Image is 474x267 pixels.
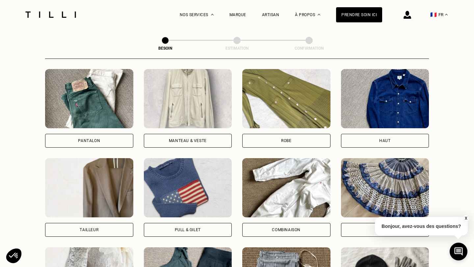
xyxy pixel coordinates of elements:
[80,228,98,232] div: Tailleur
[204,46,270,51] div: Estimation
[404,11,411,19] img: icône connexion
[45,69,133,128] img: Tilli retouche votre Pantalon
[211,14,214,15] img: Menu déroulant
[341,69,429,128] img: Tilli retouche votre Haut
[262,12,279,17] a: Artisan
[445,14,448,15] img: menu déroulant
[430,12,437,18] span: 🇫🇷
[281,139,291,143] div: Robe
[336,7,382,22] a: Prendre soin ici
[462,215,469,222] button: X
[229,12,246,17] a: Marque
[272,228,301,232] div: Combinaison
[144,69,232,128] img: Tilli retouche votre Manteau & Veste
[375,217,468,235] p: Bonjour, avez-vous des questions?
[144,158,232,217] img: Tilli retouche votre Pull & gilet
[169,139,207,143] div: Manteau & Veste
[276,46,342,51] div: Confirmation
[242,158,330,217] img: Tilli retouche votre Combinaison
[78,139,100,143] div: Pantalon
[341,158,429,217] img: Tilli retouche votre Jupe
[132,46,198,51] div: Besoin
[318,14,320,15] img: Menu déroulant à propos
[379,139,390,143] div: Haut
[175,228,201,232] div: Pull & gilet
[45,158,133,217] img: Tilli retouche votre Tailleur
[242,69,330,128] img: Tilli retouche votre Robe
[23,12,78,18] img: Logo du service de couturière Tilli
